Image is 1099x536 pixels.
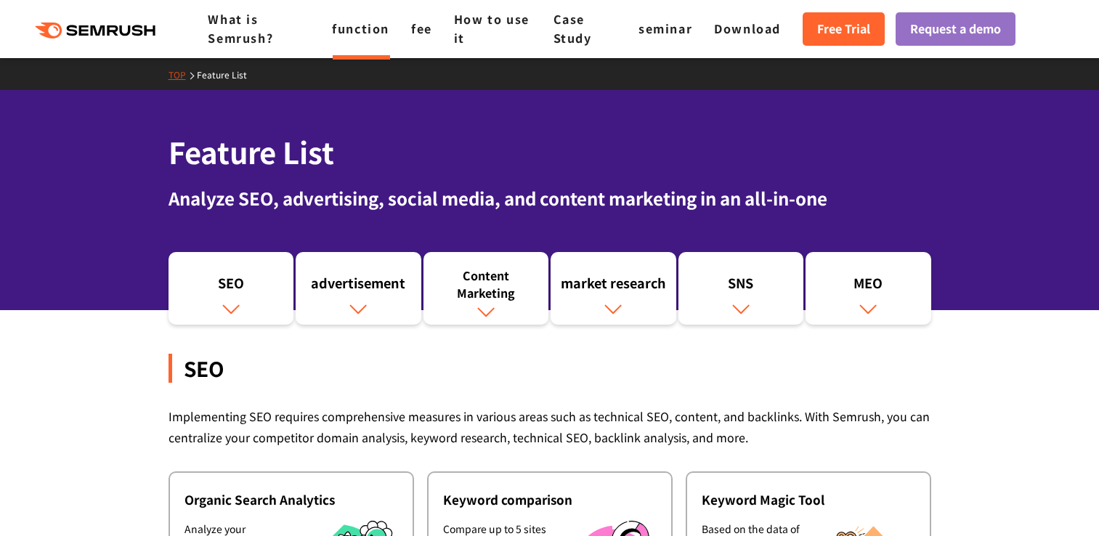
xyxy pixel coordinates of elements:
[208,10,273,46] a: What is Semrush?
[169,406,931,448] div: Implementing SEO requires comprehensive measures in various areas such as technical SEO, content,...
[896,12,1015,46] a: Request a demo
[678,252,804,325] a: SNS
[443,491,657,508] div: Keyword comparison
[303,274,414,299] div: advertisement
[411,20,432,37] a: fee
[169,354,931,383] div: SEO
[817,20,870,38] span: Free Trial
[431,267,542,301] div: Content Marketing
[686,274,797,299] div: SNS
[176,274,287,299] div: SEO
[184,491,398,508] div: Organic Search Analytics
[169,252,294,325] a: SEO
[910,20,1001,38] span: Request a demo
[169,185,931,211] div: Analyze SEO, advertising, social media, and content marketing in an all-in-one
[813,274,924,299] div: MEO
[423,252,549,325] a: ContentMarketing
[296,252,421,325] a: advertisement
[197,68,258,81] a: Feature List
[638,20,692,37] a: seminar
[332,20,389,37] a: function
[553,10,592,46] a: Case Study
[702,491,915,508] div: Keyword Magic Tool
[806,252,931,325] a: MEO
[714,20,781,37] a: Download
[551,252,676,325] a: market research
[558,274,669,299] div: market research
[803,12,885,46] a: Free Trial
[454,10,530,46] a: How to use it
[169,131,931,174] h1: Feature List
[169,68,197,81] a: TOP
